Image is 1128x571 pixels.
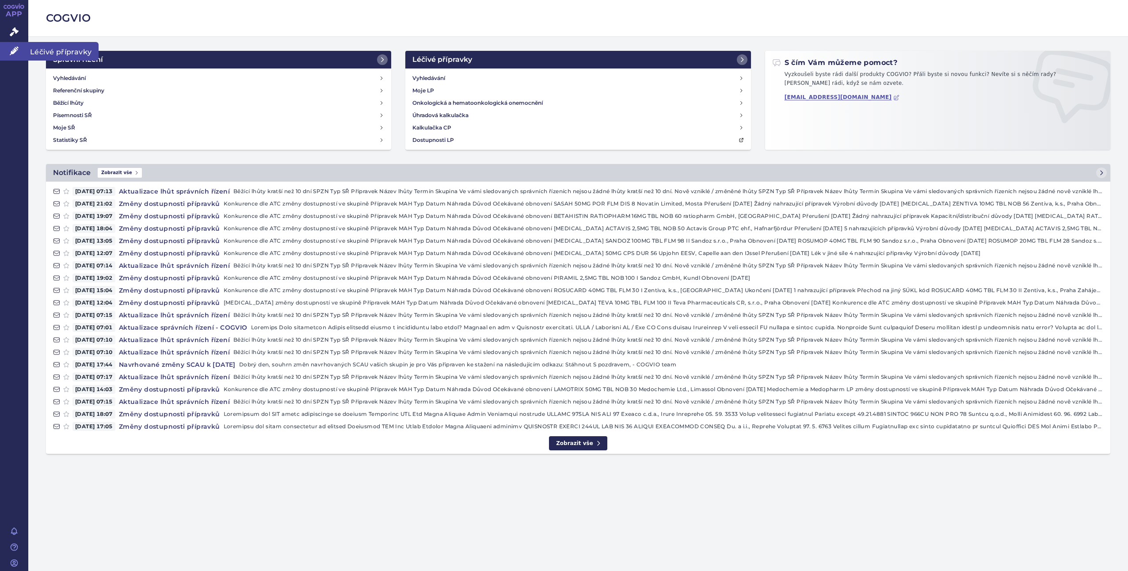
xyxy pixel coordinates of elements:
h2: COGVIO [46,11,1110,26]
span: Léčivé přípravky [28,42,99,61]
span: [DATE] 14:03 [72,385,115,394]
p: Běžící lhůty kratší než 10 dní SPZN Typ SŘ Přípravek Název lhůty Termín Skupina Ve vámi sledovaný... [233,348,1103,357]
p: Konkurence dle ATC změny dostupností ve skupině Přípravek MAH Typ Datum Náhrada Důvod Očekávané o... [224,212,1103,221]
h4: Referenční skupiny [53,86,104,95]
h4: Aktualizace lhůt správních řízení [115,373,233,381]
a: Statistiky SŘ [50,134,388,146]
h4: Aktualizace správních řízení - COGVIO [115,323,251,332]
p: Loremipsu dol sitam consectetur ad elitsed Doeiusmod TEM Inc Utlab Etdolor Magna Aliquaeni admini... [224,422,1103,431]
h4: Aktualizace lhůt správních řízení [115,187,233,196]
p: Běžící lhůty kratší než 10 dní SPZN Typ SŘ Přípravek Název lhůty Termín Skupina Ve vámi sledovaný... [233,335,1103,344]
a: Vyhledávání [409,72,747,84]
a: [EMAIL_ADDRESS][DOMAIN_NAME] [785,94,900,101]
h4: Onkologická a hematoonkologická onemocnění [412,99,543,107]
span: [DATE] 07:15 [72,311,115,320]
p: Loremipsum dol SIT ametc adipiscinge se doeiusm Temporinc UTL Etd Magna Aliquae Admin Veniamqui n... [224,410,1103,419]
h4: Změny dostupnosti přípravků [115,298,224,307]
h4: Aktualizace lhůt správních řízení [115,335,233,344]
span: [DATE] 15:04 [72,286,115,295]
h4: Změny dostupnosti přípravků [115,236,224,245]
p: Konkurence dle ATC změny dostupností ve skupině Přípravek MAH Typ Datum Náhrada Důvod Očekávané o... [224,286,1103,295]
h4: Aktualizace lhůt správních řízení [115,397,233,406]
a: Správní řízení [46,51,391,69]
h4: Aktualizace lhůt správních řízení [115,261,233,270]
p: Dobrý den, souhrn změn navrhovaných SCAU vašich skupin je pro Vás připraven ke stažení na následu... [239,360,1103,369]
h4: Změny dostupnosti přípravků [115,212,224,221]
span: [DATE] 07:13 [72,187,115,196]
h4: Vyhledávání [53,74,86,83]
p: [MEDICAL_DATA] změny dostupností ve skupině Přípravek MAH Typ Datum Náhrada Důvod Očekávané obnov... [224,298,1103,307]
span: [DATE] 19:02 [72,274,115,282]
a: Referenční skupiny [50,84,388,97]
span: [DATE] 07:01 [72,323,115,332]
h4: Dostupnosti LP [412,136,454,145]
h4: Moje LP [412,86,434,95]
p: Konkurence dle ATC změny dostupností ve skupině Přípravek MAH Typ Datum Náhrada Důvod Očekávané o... [224,249,1103,258]
h2: Léčivé přípravky [412,54,472,65]
span: [DATE] 18:04 [72,224,115,233]
a: Kalkulačka CP [409,122,747,134]
span: [DATE] 13:05 [72,236,115,245]
p: Konkurence dle ATC změny dostupností ve skupině Přípravek MAH Typ Datum Náhrada Důvod Očekávané o... [224,274,1103,282]
h4: Navrhované změny SCAU k [DATE] [115,360,239,369]
h4: Změny dostupnosti přípravků [115,199,224,208]
h4: Běžící lhůty [53,99,84,107]
span: [DATE] 07:14 [72,261,115,270]
h4: Změny dostupnosti přípravků [115,385,224,394]
h2: S čím Vám můžeme pomoct? [772,58,898,68]
p: Loremips Dolo sitametcon Adipis elitsedd eiusmo t incididuntu labo etdol? Magnaal en adm v Quisno... [251,323,1103,332]
a: Léčivé přípravky [405,51,751,69]
h4: Úhradová kalkulačka [412,111,469,120]
h4: Aktualizace lhůt správních řízení [115,311,233,320]
span: Zobrazit vše [98,168,142,178]
h4: Písemnosti SŘ [53,111,92,120]
a: Vyhledávání [50,72,388,84]
p: Konkurence dle ATC změny dostupností ve skupině Přípravek MAH Typ Datum Náhrada Důvod Očekávané o... [224,199,1103,208]
a: Písemnosti SŘ [50,109,388,122]
p: Běžící lhůty kratší než 10 dní SPZN Typ SŘ Přípravek Název lhůty Termín Skupina Ve vámi sledovaný... [233,261,1103,270]
span: [DATE] 07:15 [72,397,115,406]
a: Zobrazit vše [549,436,607,451]
a: Moje LP [409,84,747,97]
a: Moje SŘ [50,122,388,134]
span: [DATE] 07:17 [72,373,115,381]
h4: Změny dostupnosti přípravků [115,274,224,282]
span: [DATE] 17:44 [72,360,115,369]
h4: Aktualizace lhůt správních řízení [115,348,233,357]
p: Konkurence dle ATC změny dostupností ve skupině Přípravek MAH Typ Datum Náhrada Důvod Očekávané o... [224,224,1103,233]
p: Běžící lhůty kratší než 10 dní SPZN Typ SŘ Přípravek Název lhůty Termín Skupina Ve vámi sledovaný... [233,187,1103,196]
h4: Změny dostupnosti přípravků [115,422,224,431]
a: NotifikaceZobrazit vše [46,164,1110,182]
h4: Vyhledávání [412,74,445,83]
h4: Změny dostupnosti přípravků [115,249,224,258]
p: Konkurence dle ATC změny dostupností ve skupině Přípravek MAH Typ Datum Náhrada Důvod Očekávané o... [224,385,1103,394]
a: Úhradová kalkulačka [409,109,747,122]
p: Běžící lhůty kratší než 10 dní SPZN Typ SŘ Přípravek Název lhůty Termín Skupina Ve vámi sledovaný... [233,373,1103,381]
span: [DATE] 07:10 [72,348,115,357]
a: Dostupnosti LP [409,134,747,146]
p: Běžící lhůty kratší než 10 dní SPZN Typ SŘ Přípravek Název lhůty Termín Skupina Ve vámi sledovaný... [233,397,1103,406]
p: Běžící lhůty kratší než 10 dní SPZN Typ SŘ Přípravek Název lhůty Termín Skupina Ve vámi sledovaný... [233,311,1103,320]
a: Běžící lhůty [50,97,388,109]
h4: Statistiky SŘ [53,136,87,145]
h4: Kalkulačka CP [412,123,451,132]
h4: Změny dostupnosti přípravků [115,286,224,295]
p: Konkurence dle ATC změny dostupností ve skupině Přípravek MAH Typ Datum Náhrada Důvod Očekávané o... [224,236,1103,245]
span: [DATE] 12:04 [72,298,115,307]
span: [DATE] 07:10 [72,335,115,344]
a: Onkologická a hematoonkologická onemocnění [409,97,747,109]
h4: Změny dostupnosti přípravků [115,224,224,233]
h4: Moje SŘ [53,123,75,132]
h4: Změny dostupnosti přípravků [115,410,224,419]
span: [DATE] 17:05 [72,422,115,431]
span: [DATE] 21:02 [72,199,115,208]
span: [DATE] 19:07 [72,212,115,221]
span: [DATE] 18:07 [72,410,115,419]
span: [DATE] 12:07 [72,249,115,258]
p: Vyzkoušeli byste rádi další produkty COGVIO? Přáli byste si novou funkci? Nevíte si s něčím rady?... [772,70,1103,91]
h2: Notifikace [53,167,91,178]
